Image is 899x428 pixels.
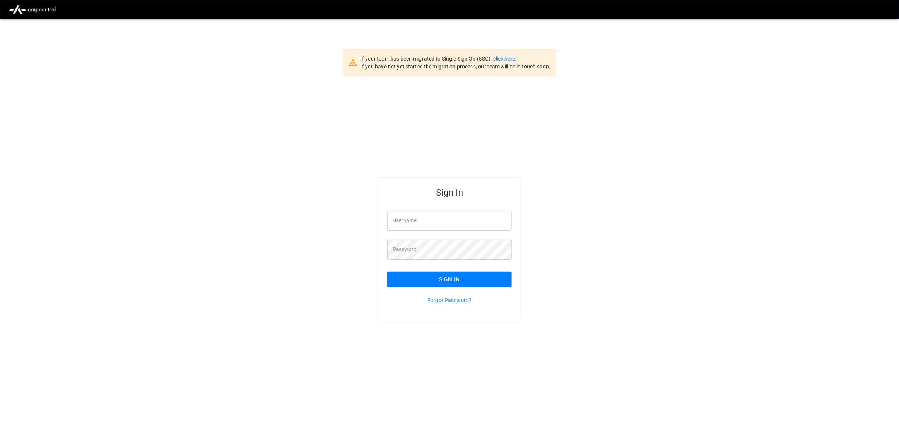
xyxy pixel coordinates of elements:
h5: Sign In [387,187,512,199]
p: Forgot Password? [387,296,512,304]
span: If you have not yet started the migration process, our team will be in touch soon. [361,64,551,70]
img: ampcontrol.io logo [6,2,59,17]
span: If your team has been migrated to Single Sign On (SSO), [361,56,493,62]
a: click here. [493,56,517,62]
button: Sign In [387,272,512,287]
